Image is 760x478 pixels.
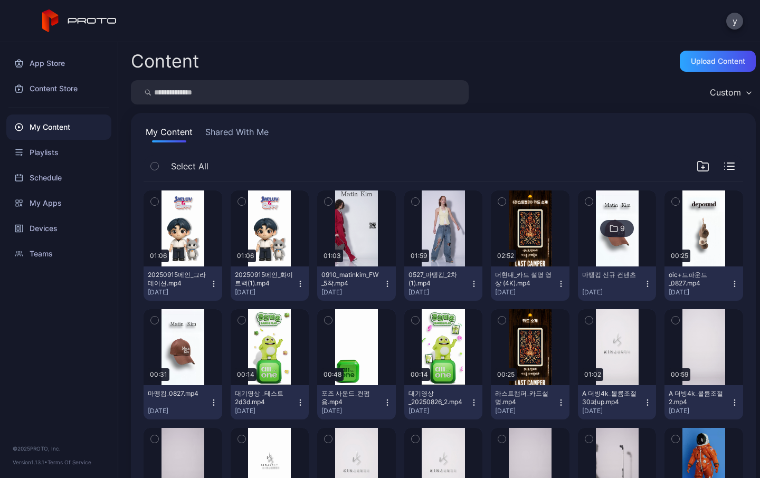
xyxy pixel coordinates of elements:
div: [DATE] [495,407,557,415]
button: 포즈 사운드_컨펌용.mp4[DATE] [317,385,396,419]
button: Custom [705,80,756,104]
div: oic+드파운드_0827.mp4 [669,271,727,288]
a: Playlists [6,140,111,165]
button: A 더빙4k_볼륨조절30퍼up.mp4[DATE] [578,385,657,419]
div: [DATE] [408,407,470,415]
div: 9 [620,224,625,233]
div: [DATE] [235,407,297,415]
a: Devices [6,216,111,241]
div: 0910_matinkim_FW_5착.mp4 [321,271,379,288]
a: Content Store [6,76,111,101]
div: [DATE] [148,288,210,297]
div: A 더빙4k_볼륨조절2.mp4 [669,389,727,406]
button: 대기영상 _테스트2d3d.mp4[DATE] [231,385,309,419]
button: Shared With Me [203,126,271,142]
a: Schedule [6,165,111,190]
button: Upload Content [680,51,756,72]
div: 대기영상 _20250826_2.mp4 [408,389,467,406]
button: y [726,13,743,30]
div: [DATE] [321,288,383,297]
span: Select All [171,160,208,173]
div: © 2025 PROTO, Inc. [13,444,105,453]
button: 0527_마뗑킴_2차 (1).mp4[DATE] [404,266,483,301]
div: 마뗑킴 신규 컨텐츠 [582,271,640,279]
button: 0910_matinkim_FW_5착.mp4[DATE] [317,266,396,301]
div: [DATE] [148,407,210,415]
div: 0527_마뗑킴_2차 (1).mp4 [408,271,467,288]
a: My Apps [6,190,111,216]
button: 마뗑킴_0827.mp4[DATE] [144,385,222,419]
div: 더현대_카드 설명 영상 (4K).mp4 [495,271,553,288]
button: 라스트캠퍼_카드설명.mp4[DATE] [491,385,569,419]
div: 대기영상 _테스트2d3d.mp4 [235,389,293,406]
div: [DATE] [582,407,644,415]
button: A 더빙4k_볼륨조절2.mp4[DATE] [664,385,743,419]
div: A 더빙4k_볼륨조절30퍼up.mp4 [582,389,640,406]
div: [DATE] [669,407,730,415]
div: 20250915메인_그라데이션.mp4 [148,271,206,288]
div: [DATE] [321,407,383,415]
div: [DATE] [408,288,470,297]
div: 20250915메인_화이트백(1).mp4 [235,271,293,288]
button: 더현대_카드 설명 영상 (4K).mp4[DATE] [491,266,569,301]
div: 마뗑킴_0827.mp4 [148,389,206,398]
div: [DATE] [669,288,730,297]
button: 20250915메인_화이트백(1).mp4[DATE] [231,266,309,301]
div: Custom [710,87,741,98]
a: Terms Of Service [47,459,91,465]
a: App Store [6,51,111,76]
div: 포즈 사운드_컨펌용.mp4 [321,389,379,406]
span: Version 1.13.1 • [13,459,47,465]
div: [DATE] [582,288,644,297]
div: [DATE] [235,288,297,297]
div: [DATE] [495,288,557,297]
button: 대기영상 _20250826_2.mp4[DATE] [404,385,483,419]
div: Upload Content [691,57,745,65]
button: 마뗑킴 신규 컨텐츠[DATE] [578,266,657,301]
a: My Content [6,114,111,140]
button: oic+드파운드_0827.mp4[DATE] [664,266,743,301]
button: 20250915메인_그라데이션.mp4[DATE] [144,266,222,301]
div: Content [131,52,199,70]
a: Teams [6,241,111,266]
button: My Content [144,126,195,142]
div: 라스트캠퍼_카드설명.mp4 [495,389,553,406]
